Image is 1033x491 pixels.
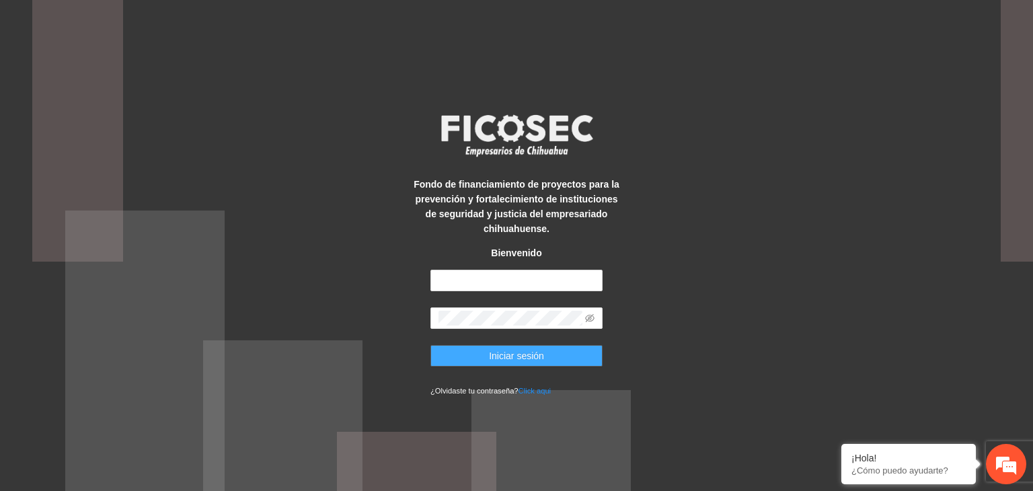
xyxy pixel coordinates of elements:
div: ¡Hola! [851,453,966,463]
span: eye-invisible [585,313,595,323]
a: Click aqui [519,387,551,395]
strong: Bienvenido [491,248,541,258]
img: logo [432,110,601,160]
strong: Fondo de financiamiento de proyectos para la prevención y fortalecimiento de instituciones de seg... [414,179,619,234]
small: ¿Olvidaste tu contraseña? [430,387,551,395]
p: ¿Cómo puedo ayudarte? [851,465,966,476]
span: Iniciar sesión [489,348,544,363]
button: Iniciar sesión [430,345,603,367]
